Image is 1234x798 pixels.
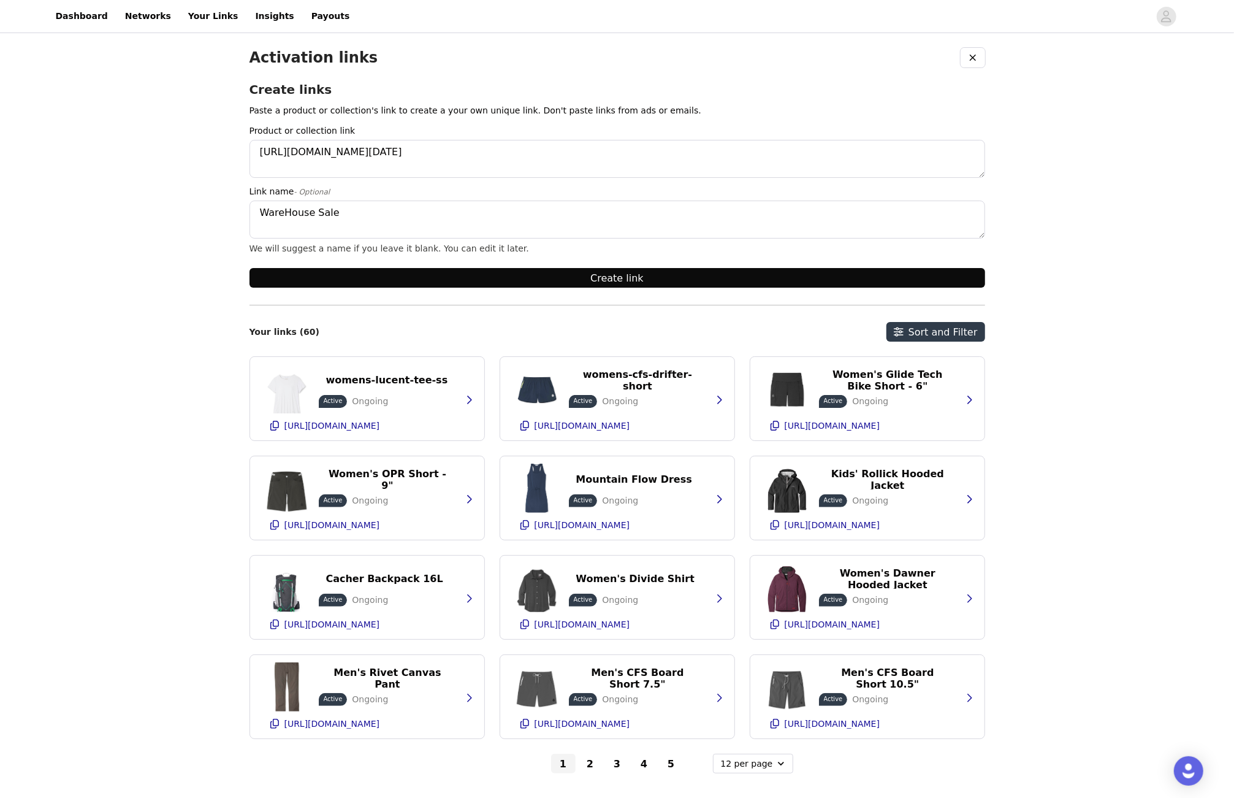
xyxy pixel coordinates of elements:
[785,620,880,629] p: [URL][DOMAIN_NAME]
[512,662,562,712] img: Men's CFS Board Short - 7.5
[826,369,950,392] p: Women's Glide Tech Bike Short - 6"
[249,327,320,337] h2: Your links (60)
[319,470,457,489] button: Women's OPR Short - 9"
[824,496,843,505] p: Active
[262,615,472,634] button: [URL][DOMAIN_NAME]
[824,396,843,405] p: Active
[569,370,707,390] button: womens-cfs-drifter-short
[605,754,630,773] button: Go To Page 3
[284,421,380,431] p: [URL][DOMAIN_NAME]
[659,754,684,773] button: Go To Page 5
[535,719,630,729] p: [URL][DOMAIN_NAME]
[284,520,380,530] p: [URL][DOMAIN_NAME]
[576,474,692,485] p: Mountain Flow Dress
[262,515,472,535] button: [URL][DOMAIN_NAME]
[324,694,343,704] p: Active
[118,2,178,30] a: Networks
[48,2,115,30] a: Dashboard
[578,754,603,773] button: Go To Page 2
[535,620,630,629] p: [URL][DOMAIN_NAME]
[262,563,311,612] img: Cacher Backpack 16L
[512,515,722,535] button: [URL][DOMAIN_NAME]
[819,370,957,390] button: Women's Glide Tech Bike Short - 6"
[574,496,593,505] p: Active
[326,374,448,386] p: womens-lucent-tee-ss
[819,569,957,589] button: Women's Dawner Hooded Jacket
[574,694,593,704] p: Active
[824,595,843,604] p: Active
[249,201,985,239] textarea: WareHouse Sale
[576,369,699,392] p: womens-cfs-drifter-short
[352,693,388,706] p: Ongoing
[249,125,978,137] label: Product or collection link
[249,268,985,288] button: Create link
[294,188,330,196] span: - Optional
[551,754,576,773] button: Go To Page 1
[824,694,843,704] p: Active
[852,594,888,607] p: Ongoing
[576,667,699,690] p: Men's CFS Board Short 7.5"
[763,615,972,634] button: [URL][DOMAIN_NAME]
[1174,756,1203,786] div: Open Intercom Messenger
[602,494,638,507] p: Ongoing
[826,468,950,491] p: Kids' Rollick Hooded Jacket
[262,714,472,734] button: [URL][DOMAIN_NAME]
[249,82,985,97] h2: Create links
[524,754,549,773] button: Go to previous page
[819,669,957,688] button: Men's CFS Board Short 10.5"
[602,693,638,706] p: Ongoing
[249,140,985,178] textarea: [URL][DOMAIN_NAME][DATE]
[763,416,972,435] button: [URL][DOMAIN_NAME]
[181,2,246,30] a: Your Links
[249,49,378,67] h1: Activation links
[535,520,630,530] p: [URL][DOMAIN_NAME]
[324,595,343,604] p: Active
[602,395,638,408] p: Ongoing
[352,594,388,607] p: Ongoing
[319,569,451,589] button: Cacher Backpack 16L
[1160,7,1172,26] div: avatar
[352,494,388,507] p: Ongoing
[785,421,880,431] p: [URL][DOMAIN_NAME]
[262,464,311,513] img: Women's OPR Short - 9
[763,364,812,413] img: Women's Glide Tech Bike Short - 6
[602,594,638,607] p: Ongoing
[852,693,888,706] p: Ongoing
[512,615,722,634] button: [URL][DOMAIN_NAME]
[852,395,888,408] p: Ongoing
[262,662,311,712] img: Men's Rivet Canvas Pant
[852,494,888,507] p: Ongoing
[576,573,695,585] p: Women's Divide Shirt
[785,520,880,530] p: [URL][DOMAIN_NAME]
[569,470,699,489] button: Mountain Flow Dress
[512,563,562,612] img: Women's Divide Shirt
[574,595,593,604] p: Active
[785,719,880,729] p: [URL][DOMAIN_NAME]
[886,322,985,342] button: Sort and Filter
[326,667,449,690] p: Men's Rivet Canvas Pant
[326,468,449,491] p: Women's OPR Short - 9"
[512,364,562,413] img: Women's CFS Drifter Short
[686,754,710,773] button: Go to next page
[324,396,343,405] p: Active
[535,421,630,431] p: [URL][DOMAIN_NAME]
[284,719,380,729] p: [URL][DOMAIN_NAME]
[512,416,722,435] button: [URL][DOMAIN_NAME]
[249,244,985,253] div: We will suggest a name if you leave it blank. You can edit it later.
[512,714,722,734] button: [URL][DOMAIN_NAME]
[763,464,812,513] img: Kids' Rollick Hooded Jacket
[304,2,357,30] a: Payouts
[326,573,443,585] p: Cacher Backpack 16L
[324,496,343,505] p: Active
[763,662,812,712] img: Men's CFS Board Short - 10.5
[319,370,455,390] button: womens-lucent-tee-ss
[574,396,593,405] p: Active
[249,104,985,117] p: Paste a product or collection's link to create a your own unique link. Don't paste links from ads...
[632,754,657,773] button: Go To Page 4
[826,567,950,591] p: Women's Dawner Hooded Jacket
[763,515,972,535] button: [URL][DOMAIN_NAME]
[763,714,972,734] button: [URL][DOMAIN_NAME]
[569,669,707,688] button: Men's CFS Board Short 7.5"
[249,185,978,198] label: Link name
[819,470,957,489] button: Kids' Rollick Hooded Jacket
